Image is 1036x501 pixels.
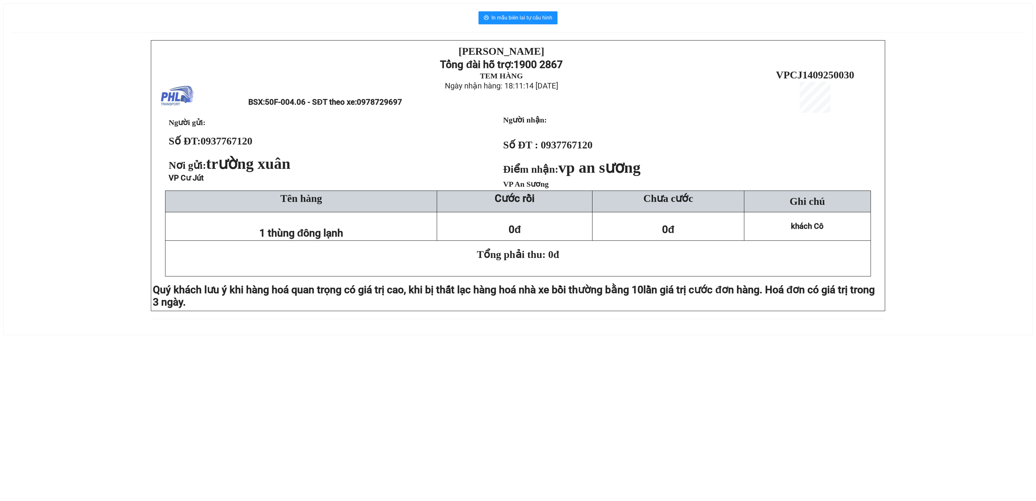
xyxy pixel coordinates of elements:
strong: 1900 2867 [513,58,563,71]
strong: [PERSON_NAME] [458,45,544,57]
img: logo [161,80,194,113]
strong: Điểm nhận: [503,163,640,175]
span: 1 thùng đông lạnh [259,227,343,239]
strong: TEM HÀNG [480,72,523,80]
span: Ngày nhận hàng: 18:11:14 [DATE] [445,81,558,90]
span: 0978729697 [357,98,402,107]
span: Tên hàng [280,192,322,204]
span: 50F-004.06 - SĐT theo xe: [265,98,402,107]
button: printerIn mẫu biên lai tự cấu hình [479,11,557,24]
span: 0937767120 [201,135,253,147]
strong: Số ĐT : [503,139,538,151]
span: khách Cô [791,222,824,231]
span: vp an sương [558,159,641,176]
span: 0937767120 [541,139,592,151]
strong: Người nhận: [503,116,547,124]
span: Nơi gửi: [169,159,293,171]
span: Chưa cước [643,192,693,204]
span: In mẫu biên lai tự cấu hình [491,14,552,22]
span: VP An Sương [503,180,549,188]
span: Ghi chú [790,195,825,207]
span: Tổng phải thu: 0đ [477,249,559,260]
span: printer [484,15,489,21]
strong: Số ĐT: [169,135,253,147]
span: lần giá trị cước đơn hàng. Hoá đơn có giá trị trong 3 ngày. [153,284,875,308]
span: VP Cư Jút [169,173,204,182]
span: VPCJ1409250030 [776,69,854,81]
span: 0đ [662,223,674,236]
span: Quý khách lưu ý khi hàng hoá quan trọng có giá trị cao, khi bị thất lạc hàng hoá nhà xe bồi thườn... [153,284,643,296]
span: Người gửi: [169,118,206,127]
span: BSX: [248,98,402,107]
strong: Cước rồi [495,192,535,204]
span: 0đ [509,223,521,236]
span: trường xuân [206,155,290,172]
strong: Tổng đài hỗ trợ: [440,58,513,71]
